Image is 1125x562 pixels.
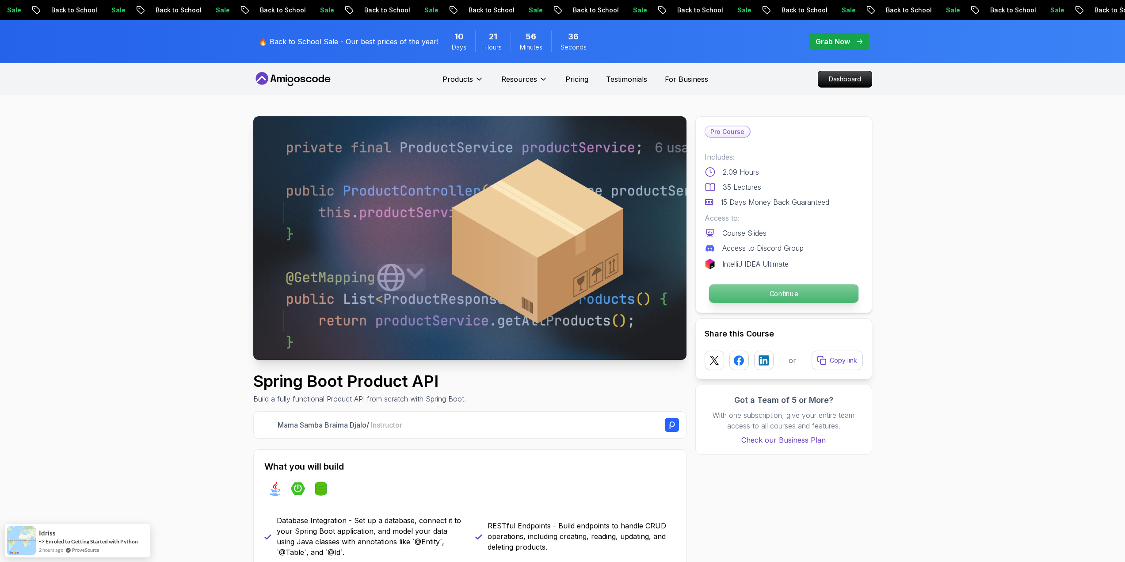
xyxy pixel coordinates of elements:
p: Pro Course [705,126,750,137]
span: 36 Seconds [568,31,579,43]
p: 2.09 Hours [723,167,759,177]
button: Products [442,74,484,92]
p: Back to School [874,6,934,15]
button: Copy link [812,351,863,370]
p: Back to School [144,6,204,15]
p: Copy link [830,356,857,365]
h1: Spring Boot Product API [253,372,466,390]
p: Products [442,74,473,84]
a: ProveSource [72,546,99,554]
button: Continue [708,284,858,303]
p: Sale [830,6,858,15]
span: 2 hours ago [39,546,63,554]
p: Access to Discord Group [722,243,804,253]
a: Enroled to Getting Started with Python [46,538,138,545]
img: Nelson Djalo [261,418,275,432]
a: Testimonials [606,74,647,84]
span: Hours [484,43,502,52]
p: 15 Days Money Back Guaranteed [721,197,829,207]
p: Back to School [39,6,99,15]
a: For Business [665,74,708,84]
p: Back to School [978,6,1038,15]
p: Back to School [248,6,308,15]
p: Continue [709,284,858,303]
p: Database Integration - Set up a database, connect it to your Spring Boot application, and model y... [277,515,465,558]
p: Mama Samba Braima Djalo / [278,420,402,430]
p: 35 Lectures [723,182,761,192]
img: spring-product-api_thumbnail [253,116,686,360]
p: Includes: [705,152,863,162]
h2: Share this Course [705,328,863,340]
p: With one subscription, give your entire team access to all courses and features. [705,410,863,431]
p: Course Slides [722,228,767,238]
span: Instructor [371,421,402,429]
p: Sale [725,6,754,15]
a: Pricing [565,74,588,84]
span: 21 Hours [489,31,497,43]
span: Seconds [561,43,587,52]
p: or [789,355,796,366]
p: Dashboard [818,71,872,87]
p: Back to School [561,6,621,15]
span: Minutes [520,43,542,52]
p: Sale [412,6,441,15]
p: RESTful Endpoints - Build endpoints to handle CRUD operations, including creating, reading, updat... [488,520,675,552]
p: Access to: [705,213,863,223]
h2: What you will build [264,460,675,473]
p: Sale [308,6,336,15]
span: 10 Days [454,31,464,43]
img: java logo [268,482,282,496]
p: Sale [204,6,232,15]
span: idriss [39,529,56,537]
h3: Got a Team of 5 or More? [705,394,863,406]
p: Sale [934,6,962,15]
p: Resources [501,74,537,84]
a: Check our Business Plan [705,435,863,445]
img: spring-data-jpa logo [314,482,328,496]
p: Back to School [665,6,725,15]
p: Back to School [352,6,412,15]
img: spring-boot logo [291,482,305,496]
p: IntelliJ IDEA Ultimate [722,259,789,269]
span: -> [39,538,45,545]
p: Back to School [457,6,517,15]
p: Build a fully functional Product API from scratch with Spring Boot. [253,394,466,404]
p: Sale [621,6,649,15]
p: Grab Now [816,36,850,47]
p: Sale [1038,6,1067,15]
img: jetbrains logo [705,259,715,269]
a: Dashboard [818,71,872,88]
span: Days [452,43,466,52]
img: provesource social proof notification image [7,526,36,555]
button: Resources [501,74,548,92]
p: 🔥 Back to School Sale - Our best prices of the year! [259,36,439,47]
span: 56 Minutes [526,31,536,43]
p: Back to School [770,6,830,15]
p: Sale [517,6,545,15]
p: Sale [99,6,128,15]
